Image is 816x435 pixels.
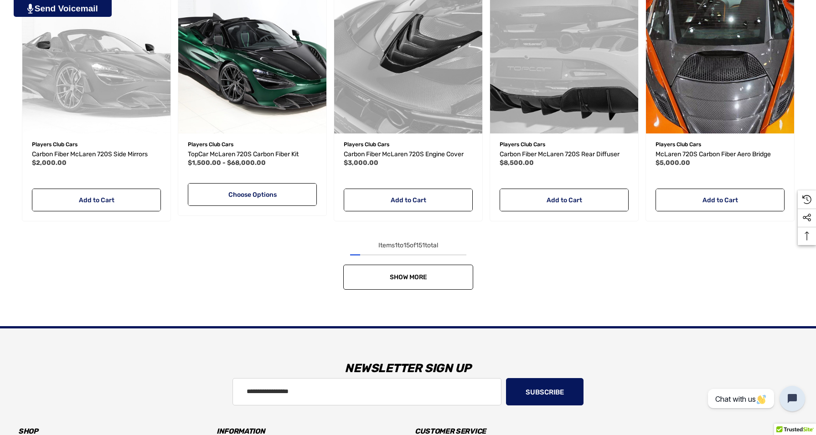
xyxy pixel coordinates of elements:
svg: Top [798,231,816,241]
span: Carbon Fiber McLaren 720S Side Mirrors [32,150,148,158]
span: Carbon Fiber McLaren 720S Rear Diffuser [500,150,620,158]
span: $1,500.00 - $68,000.00 [188,159,266,167]
p: Players Club Cars [500,138,629,150]
p: Players Club Cars [32,138,161,150]
a: Carbon Fiber McLaren 720S Engine Cover,$3,000.00 [344,149,473,160]
svg: Recently Viewed [802,195,811,204]
a: Add to Cart [32,189,161,211]
svg: Social Media [802,213,811,222]
a: McLaren 720S Carbon Fiber Aero Bridge,$5,000.00 [656,149,785,160]
span: $3,000.00 [344,159,378,167]
img: PjwhLS0gR2VuZXJhdG9yOiBHcmF2aXQuaW8gLS0+PHN2ZyB4bWxucz0iaHR0cDovL3d3dy53My5vcmcvMjAwMC9zdmciIHhtb... [27,4,33,14]
p: Players Club Cars [188,138,317,150]
span: Show More [389,273,427,281]
button: Subscribe [506,378,584,405]
a: Show More [343,265,473,290]
a: Add to Cart [500,189,629,211]
a: Add to Cart [656,189,785,211]
span: $8,500.00 [500,159,534,167]
a: Choose Options [188,183,317,206]
span: Carbon Fiber McLaren 720S Engine Cover [344,150,464,158]
span: McLaren 720S Carbon Fiber Aero Bridge [656,150,771,158]
div: Items to of total [18,240,798,251]
a: Add to Cart [344,189,473,211]
h3: Newsletter Sign Up [11,355,805,382]
span: 1 [395,241,398,249]
span: 151 [416,241,425,249]
span: TopCar McLaren 720S Carbon Fiber Kit [188,150,299,158]
a: TopCar McLaren 720S Carbon Fiber Kit,Price range from $1,500.00 to $68,000.00 [188,149,317,160]
p: Players Club Cars [344,138,473,150]
span: $2,000.00 [32,159,67,167]
nav: pagination [18,240,798,290]
a: Carbon Fiber McLaren 720S Rear Diffuser,$8,500.00 [500,149,629,160]
span: 15 [403,241,410,249]
span: $5,000.00 [656,159,690,167]
p: Players Club Cars [656,138,785,150]
a: Carbon Fiber McLaren 720S Side Mirrors,$2,000.00 [32,149,161,160]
